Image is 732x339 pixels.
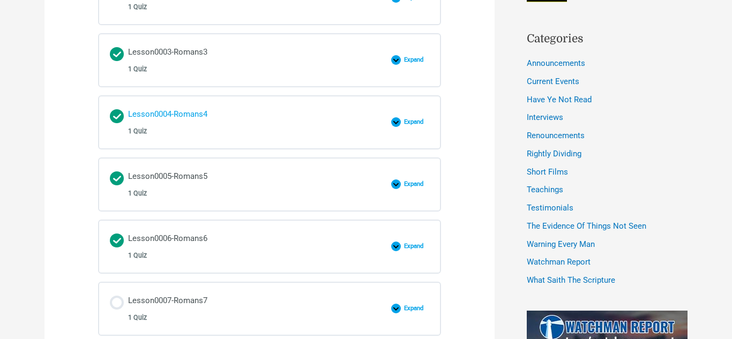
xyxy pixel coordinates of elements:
a: Completed Lesson0005-Romans5 1 Quiz [110,169,385,200]
a: Testimonials [527,203,573,213]
span: Expand [401,305,429,312]
a: Not started Lesson0007-Romans7 1 Quiz [110,293,385,324]
span: 1 Quiz [128,314,147,321]
span: Expand [401,180,429,188]
button: Expand [391,117,429,127]
button: Expand [391,304,429,313]
span: 1 Quiz [128,190,147,197]
span: 1 Quiz [128,3,147,11]
span: 1 Quiz [128,252,147,259]
a: Interviews [527,112,563,122]
span: Expand [401,56,429,64]
span: Expand [401,243,429,250]
a: Have Ye Not Read [527,95,592,104]
div: Completed [110,171,124,185]
span: 1 Quiz [128,127,147,135]
a: Renouncements [527,131,585,140]
a: Completed Lesson0006-Romans6 1 Quiz [110,231,385,262]
button: Expand [391,55,429,65]
a: Short Films [527,167,568,177]
h2: Categories [527,31,688,48]
div: Lesson0004-Romans4 [128,107,207,138]
div: Lesson0007-Romans7 [128,293,207,324]
span: 1 Quiz [128,65,147,73]
a: Teachings [527,185,563,194]
button: Expand [391,179,429,189]
a: Watchman Report [527,257,591,267]
nav: Categories [527,55,688,288]
a: Rightly Dividing [527,149,581,159]
span: Expand [401,118,429,126]
a: Current Events [527,77,579,86]
div: Lesson0005-Romans5 [128,169,207,200]
a: Completed Lesson0004-Romans4 1 Quiz [110,107,385,138]
div: Completed [110,109,124,123]
a: Warning Every Man [527,239,595,249]
div: Not started [110,296,124,310]
a: Completed Lesson0003-Romans3 1 Quiz [110,45,385,76]
div: Completed [110,233,124,247]
a: Announcements [527,58,585,68]
div: Lesson0006-Romans6 [128,231,207,262]
div: Completed [110,47,124,61]
a: What Saith The Scripture [527,275,615,285]
a: The Evidence Of Things Not Seen [527,221,646,231]
button: Expand [391,242,429,251]
div: Lesson0003-Romans3 [128,45,207,76]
